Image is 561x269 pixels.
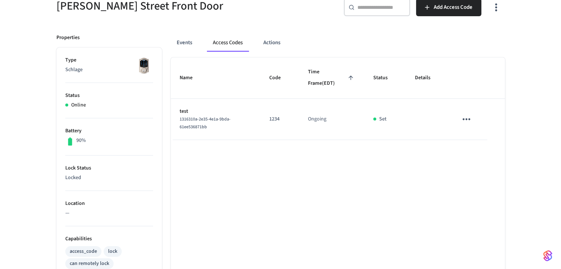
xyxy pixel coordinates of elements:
[543,250,552,262] img: SeamLogoGradient.69752ec5.svg
[269,72,290,84] span: Code
[65,66,153,74] p: Schlage
[180,72,202,84] span: Name
[65,56,153,64] p: Type
[65,209,153,217] p: —
[379,115,387,123] p: Set
[71,101,86,109] p: Online
[65,174,153,182] p: Locked
[65,200,153,207] p: Location
[415,72,440,84] span: Details
[171,34,505,52] div: ant example
[65,92,153,99] p: Status
[257,34,286,52] button: Actions
[373,72,397,84] span: Status
[70,260,109,268] div: can remotely lock
[65,127,153,135] p: Battery
[65,235,153,243] p: Capabilities
[135,56,153,75] img: Schlage Sense Smart Deadbolt with Camelot Trim, Front
[269,115,290,123] p: 1234
[70,248,97,255] div: access_code
[65,164,153,172] p: Lock Status
[308,66,356,90] span: Time Frame(EDT)
[76,137,86,144] p: 90%
[299,99,364,140] td: Ongoing
[108,248,117,255] div: lock
[434,3,472,12] span: Add Access Code
[171,34,198,52] button: Events
[180,108,252,115] p: test
[56,34,80,42] p: Properties
[180,116,231,130] span: 1316310a-2e35-4e1a-9bda-61ee536871bb
[207,34,249,52] button: Access Codes
[171,57,505,140] table: sticky table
